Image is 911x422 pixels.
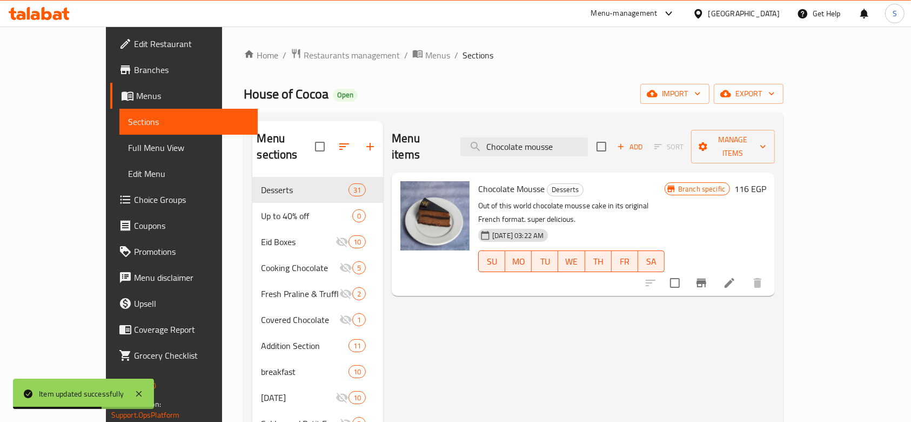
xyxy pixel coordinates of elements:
[252,229,383,255] div: Eid Boxes10
[110,213,258,239] a: Coupons
[134,193,250,206] span: Choice Groups
[134,219,250,232] span: Coupons
[252,359,383,385] div: breakfast10
[252,203,383,229] div: Up to 40% off0
[734,181,766,196] h6: 116 EGP
[39,388,124,400] div: Item updated successfully
[536,254,554,269] span: TU
[339,261,352,274] svg: Inactive section
[647,139,691,155] span: Select section first
[111,408,180,422] a: Support.OpsPlatform
[638,250,665,272] button: SA
[261,183,348,196] div: Desserts
[261,235,335,248] span: Eid Boxes
[261,209,352,222] span: Up to 40% off
[244,48,783,62] nav: breadcrumb
[110,291,258,316] a: Upsell
[745,270,771,296] button: delete
[613,139,647,155] button: Add
[349,183,366,196] div: items
[483,254,501,269] span: SU
[412,48,450,62] a: Menus
[257,130,315,163] h2: Menu sections
[688,270,714,296] button: Branch-specific-item
[558,250,585,272] button: WE
[349,365,366,378] div: items
[353,263,365,273] span: 5
[119,135,258,161] a: Full Menu View
[261,261,339,274] div: Cooking Chocolate
[353,315,365,325] span: 1
[252,385,383,411] div: [DATE]10
[591,7,658,20] div: Menu-management
[612,250,638,272] button: FR
[590,254,607,269] span: TH
[349,235,366,248] div: items
[352,313,366,326] div: items
[349,185,365,195] span: 31
[510,254,527,269] span: MO
[349,341,365,351] span: 11
[478,181,545,197] span: Chocolate Mousse
[128,115,250,128] span: Sections
[615,141,645,153] span: Add
[585,250,612,272] button: TH
[349,391,366,404] div: items
[244,49,278,62] a: Home
[110,265,258,291] a: Menu disclaimer
[547,183,584,196] div: Desserts
[110,31,258,57] a: Edit Restaurant
[392,130,447,163] h2: Menu items
[331,134,357,160] span: Sort sections
[304,49,400,62] span: Restaurants management
[134,323,250,336] span: Coverage Report
[291,48,400,62] a: Restaurants management
[454,49,458,62] li: /
[352,287,366,300] div: items
[349,367,365,377] span: 10
[352,209,366,222] div: items
[893,8,897,19] span: S
[134,37,250,50] span: Edit Restaurant
[134,271,250,284] span: Menu disclaimer
[134,349,250,362] span: Grocery Checklist
[353,289,365,299] span: 2
[722,87,775,101] span: export
[723,276,736,289] a: Edit menu item
[357,134,383,160] button: Add section
[336,391,349,404] svg: Inactive section
[309,135,331,158] span: Select all sections
[478,250,505,272] button: SU
[700,133,767,160] span: Manage items
[616,254,634,269] span: FR
[674,184,729,194] span: Branch specific
[505,250,532,272] button: MO
[336,235,349,248] svg: Inactive section
[714,84,783,104] button: export
[261,287,339,300] span: Fresh Praline & Truffle
[664,272,686,294] span: Select to update
[590,135,613,158] span: Select section
[110,187,258,213] a: Choice Groups
[352,261,366,274] div: items
[110,239,258,265] a: Promotions
[110,342,258,368] a: Grocery Checklist
[400,181,470,250] img: Chocolate Mousse
[708,8,780,19] div: [GEOGRAPHIC_DATA]
[425,49,450,62] span: Menus
[110,83,258,109] a: Menus
[261,313,339,326] span: Covered Chocolate
[349,237,365,247] span: 10
[349,393,365,403] span: 10
[478,199,665,226] p: Out of this world chocolate mousse cake in its original French format. super delicious.
[261,339,348,352] span: Addition Section
[261,391,335,404] div: RAMADAN
[261,365,348,378] span: breakfast
[333,90,358,100] span: Open
[349,339,366,352] div: items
